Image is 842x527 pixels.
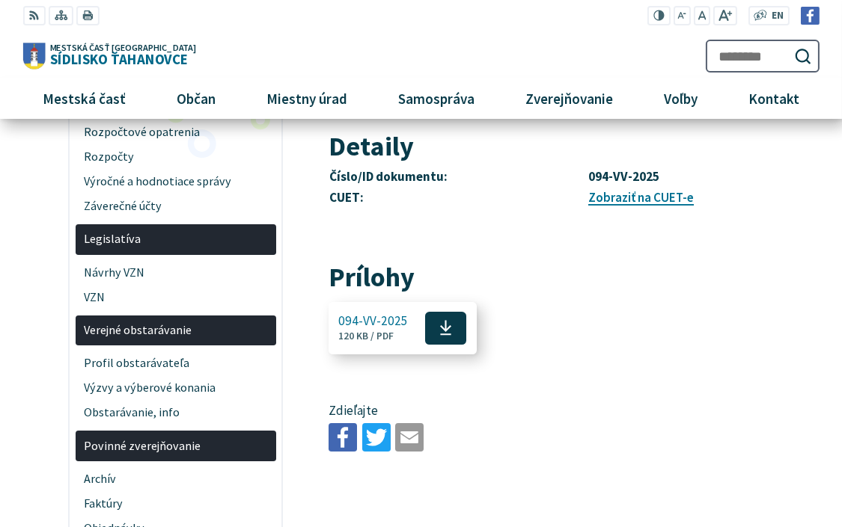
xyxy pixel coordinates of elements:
[84,260,267,285] span: Návrhy VZN
[801,7,820,25] img: Prejsť na Facebook stránku
[329,401,820,421] p: Zdieľajte
[713,6,736,26] button: Zväčšiť veľkosť písma
[76,315,276,346] a: Verejné obstarávanie
[338,314,408,328] span: 094-VV-2025
[84,170,267,194] span: Výročné a hodnotiace správy
[247,78,367,118] a: Miestny úrad
[379,78,495,118] a: Samospráva
[644,78,718,118] a: Voľby
[37,78,131,118] span: Mestská časť
[76,285,276,309] a: VZN
[329,167,588,188] th: Číslo/ID dokumentu:
[329,423,357,452] img: Zdieľať na Facebooku
[362,423,391,452] img: Zdieľať na Twitteri
[84,351,267,376] span: Profil obstarávateľa
[767,8,787,24] a: EN
[329,188,588,209] th: CUET:
[156,78,235,118] a: Občan
[49,43,195,52] span: Mestská časť [GEOGRAPHIC_DATA]
[658,78,703,118] span: Voľby
[588,189,694,206] a: Zobraziť na CUET-e
[22,78,145,118] a: Mestská časť
[588,168,659,185] strong: 094-VV-2025
[22,43,195,70] a: Logo Sídlisko Ťahanovce, prejsť na domovskú stránku.
[329,132,820,161] h2: Detaily
[76,224,276,255] a: Legislatíva
[76,170,276,194] a: Výročné a hodnotiace správy
[84,466,267,491] span: Archív
[329,302,477,354] a: 094-VV-2025 120 KB / PDF
[76,194,276,218] a: Záverečné účty
[76,491,276,516] a: Faktúry
[84,491,267,516] span: Faktúry
[76,466,276,491] a: Archív
[674,6,692,26] button: Zmenšiť veľkosť písma
[84,434,267,458] span: Povinné zverejňovanie
[171,78,221,118] span: Občan
[76,145,276,170] a: Rozpočty
[743,78,805,118] span: Kontakt
[76,260,276,285] a: Návrhy VZN
[84,120,267,145] span: Rozpočtové opatrenia
[729,78,820,118] a: Kontakt
[84,285,267,309] span: VZN
[84,227,267,252] span: Legislatíva
[694,6,710,26] button: Nastaviť pôvodnú veľkosť písma
[76,431,276,461] a: Povinné zverejňovanie
[76,351,276,376] a: Profil obstarávateľa
[45,43,195,67] span: Sídlisko Ťahanovce
[506,78,633,118] a: Zverejňovanie
[76,120,276,145] a: Rozpočtové opatrenia
[395,423,424,452] img: Zdieľať e-mailom
[84,376,267,401] span: Výzvy a výberové konania
[260,78,353,118] span: Miestny úrad
[84,145,267,170] span: Rozpočty
[772,8,784,24] span: EN
[84,194,267,218] span: Záverečné účty
[84,318,267,342] span: Verejné obstarávanie
[22,43,45,70] img: Prejsť na domovskú stránku
[76,376,276,401] a: Výzvy a výberové konania
[84,401,267,425] span: Obstarávanie, info
[338,330,394,342] span: 120 KB / PDF
[76,401,276,425] a: Obstarávanie, info
[329,262,820,292] h2: Prílohy
[392,78,480,118] span: Samospráva
[519,78,618,118] span: Zverejňovanie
